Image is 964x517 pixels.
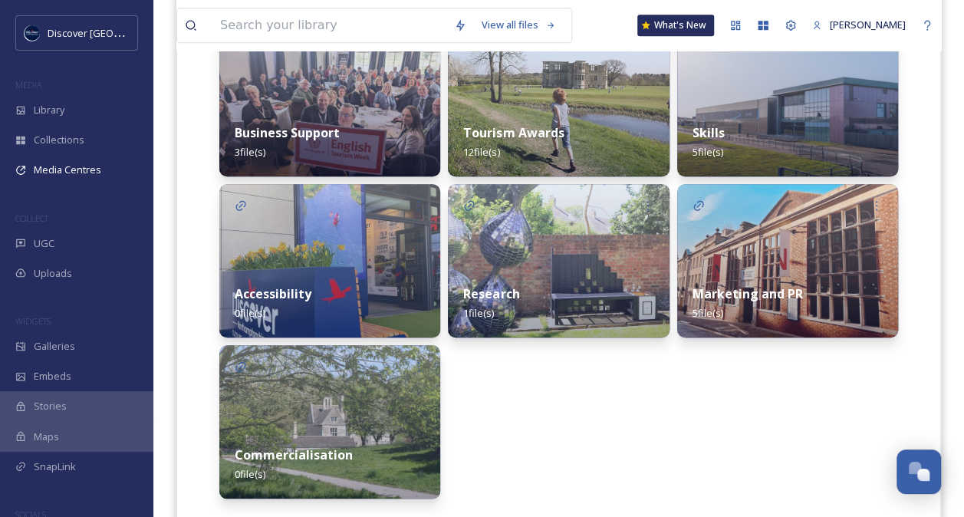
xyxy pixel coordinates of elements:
span: 0 file(s) [235,467,265,481]
span: [PERSON_NAME] [830,18,906,31]
span: Stories [34,399,67,413]
strong: Tourism Awards [463,124,564,141]
span: Galleries [34,339,75,354]
img: 0c84a837-7e82-45db-8c4d-a7cc46ec2f26.jpg [448,23,669,176]
img: 99416d89-c4b5-4178-9d70-76aeacb62484.jpg [219,184,440,338]
strong: Accessibility [235,285,311,302]
span: Embeds [34,369,71,384]
strong: Marketing and PR [693,285,803,302]
span: Media Centres [34,163,101,177]
img: dfde90a7-404b-45e6-9575-8ff9313f1f1e.jpg [677,23,898,176]
span: 5 file(s) [693,306,723,320]
img: d0b0ae60-025d-492c-aa3f-eb11bea9cc91.jpg [677,184,898,338]
span: WIDGETS [15,315,51,327]
strong: Business Support [235,124,340,141]
span: 12 file(s) [463,145,499,159]
a: View all files [474,10,564,40]
span: 5 file(s) [693,145,723,159]
span: SnapLink [34,459,76,474]
span: Maps [34,430,59,444]
button: Open Chat [897,449,941,494]
input: Search your library [212,8,446,42]
span: 1 file(s) [463,306,494,320]
strong: Research [463,285,519,302]
span: Library [34,103,64,117]
img: Untitled%20design%20%282%29.png [25,25,40,41]
img: 1e2dbd8a-cd09-4f77-a8f9-3a9a93719042.jpg [219,23,440,176]
span: COLLECT [15,212,48,224]
span: Discover [GEOGRAPHIC_DATA] [48,25,187,40]
span: 3 file(s) [235,145,265,159]
a: [PERSON_NAME] [804,10,913,40]
strong: Commercialisation [235,446,353,463]
span: Uploads [34,266,72,281]
span: Collections [34,133,84,147]
img: c4e085e7-d2cf-4970-b97d-80dbedaae66f.jpg [219,345,440,499]
img: 90641690-aca4-43a0-933d-c67e68adbf8c.jpg [448,184,669,338]
span: UGC [34,236,54,251]
span: 0 file(s) [235,306,265,320]
a: What's New [637,15,714,36]
strong: Skills [693,124,725,141]
span: MEDIA [15,79,42,91]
